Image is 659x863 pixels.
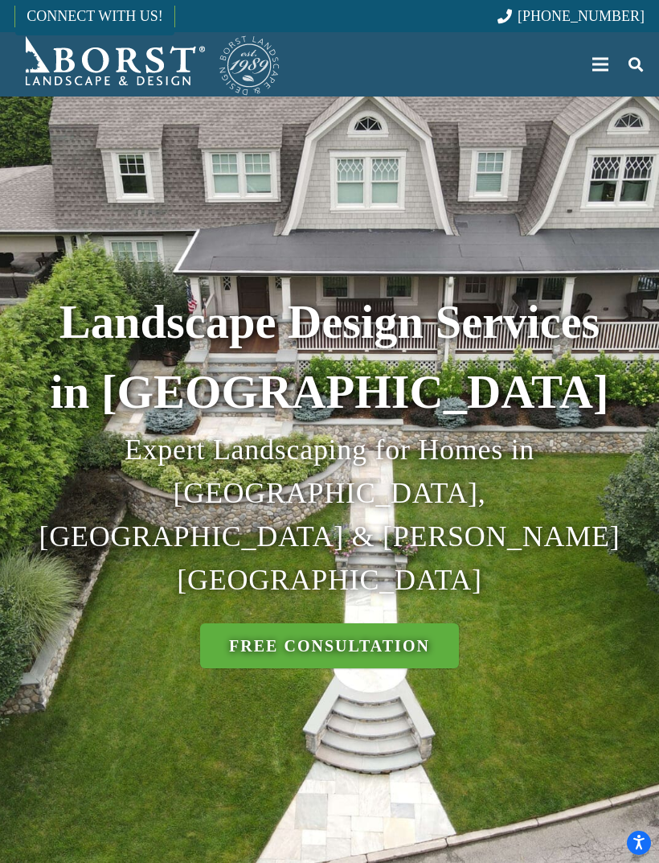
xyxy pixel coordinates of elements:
[581,44,620,84] a: Menu
[39,434,620,596] span: Expert Landscaping for Homes in [GEOGRAPHIC_DATA], [GEOGRAPHIC_DATA] & [PERSON_NAME][GEOGRAPHIC_D...
[51,296,609,419] strong: Landscape Design Services in [GEOGRAPHIC_DATA]
[497,8,645,24] a: [PHONE_NUMBER]
[14,32,281,97] a: Borst-Logo
[518,8,645,24] span: [PHONE_NUMBER]
[200,623,459,668] a: Free Consultation
[620,44,652,84] a: Search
